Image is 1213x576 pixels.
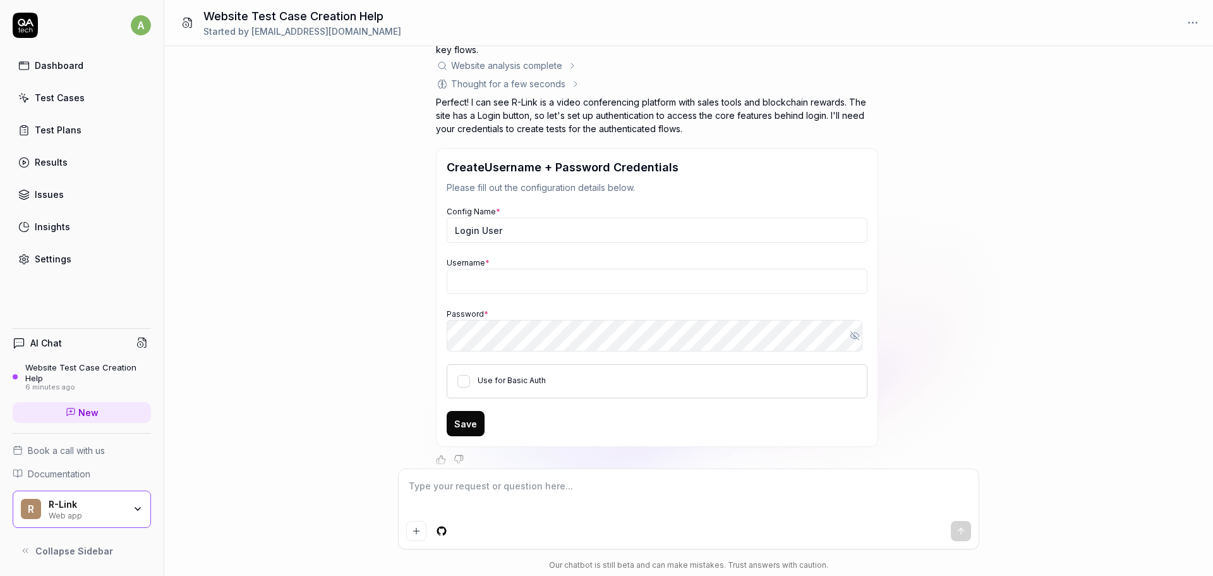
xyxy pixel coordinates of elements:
[13,491,151,529] button: RR-LinkWeb app
[35,156,68,169] div: Results
[13,214,151,239] a: Insights
[478,376,546,385] label: Use for Basic Auth
[13,182,151,207] a: Issues
[78,406,99,419] span: New
[447,181,867,194] p: Please fill out the configuration details below.
[447,309,488,319] label: Password
[447,411,485,436] button: Save
[13,53,151,78] a: Dashboard
[35,91,85,104] div: Test Cases
[398,560,979,571] div: Our chatbot is still beta and can make mistakes. Trust answers with caution.
[447,207,500,216] label: Config Name
[30,336,62,350] h4: AI Chat
[35,220,70,233] div: Insights
[25,383,151,392] div: 6 minutes ago
[35,252,71,266] div: Settings
[406,521,426,541] button: Add attachment
[454,455,464,465] button: Negative feedback
[28,444,105,457] span: Book a call with us
[13,150,151,175] a: Results
[436,95,878,135] p: Perfect! I can see R-Link is a video conferencing platform with sales tools and blockchain reward...
[49,499,124,510] div: R-Link
[49,510,124,520] div: Web app
[451,59,562,72] div: Website analysis complete
[35,544,113,558] span: Collapse Sidebar
[13,444,151,457] a: Book a call with us
[13,362,151,391] a: Website Test Case Creation Help6 minutes ago
[447,258,490,267] label: Username
[13,467,151,481] a: Documentation
[451,77,565,90] div: Thought for a few seconds
[28,467,90,481] span: Documentation
[13,118,151,142] a: Test Plans
[447,159,867,176] h3: Create Username + Password Credentials
[131,15,151,35] span: a
[35,188,64,201] div: Issues
[25,362,151,383] div: Website Test Case Creation Help
[251,26,401,37] span: [EMAIL_ADDRESS][DOMAIN_NAME]
[13,247,151,271] a: Settings
[131,13,151,38] button: a
[13,402,151,423] a: New
[203,25,401,38] div: Started by
[13,85,151,110] a: Test Cases
[13,538,151,563] button: Collapse Sidebar
[447,218,867,243] input: My Config
[436,455,446,465] button: Positive feedback
[35,59,83,72] div: Dashboard
[203,8,401,25] h1: Website Test Case Creation Help
[35,123,81,137] div: Test Plans
[21,499,41,519] span: R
